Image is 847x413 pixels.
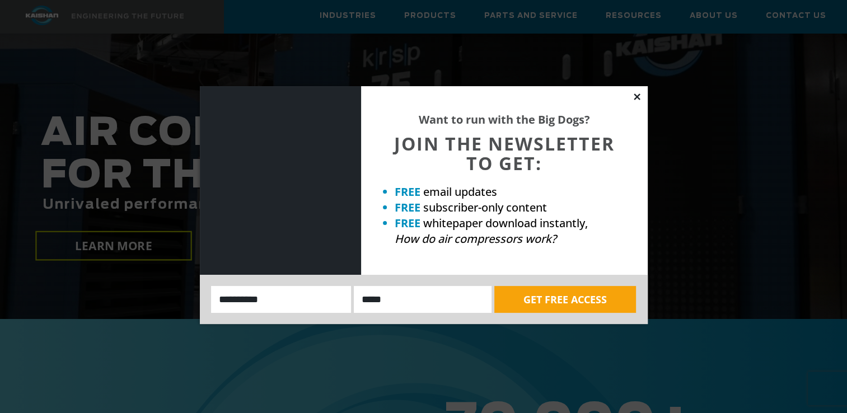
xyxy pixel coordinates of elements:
span: JOIN THE NEWSLETTER TO GET: [394,132,615,175]
span: subscriber-only content [423,200,547,215]
span: whitepaper download instantly, [423,215,588,231]
button: Close [632,92,642,102]
strong: Want to run with the Big Dogs? [419,112,590,127]
strong: FREE [395,215,420,231]
strong: FREE [395,200,420,215]
em: How do air compressors work? [395,231,556,246]
button: GET FREE ACCESS [494,286,636,313]
input: Email [354,286,492,313]
span: email updates [423,184,497,199]
input: Name: [211,286,352,313]
strong: FREE [395,184,420,199]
